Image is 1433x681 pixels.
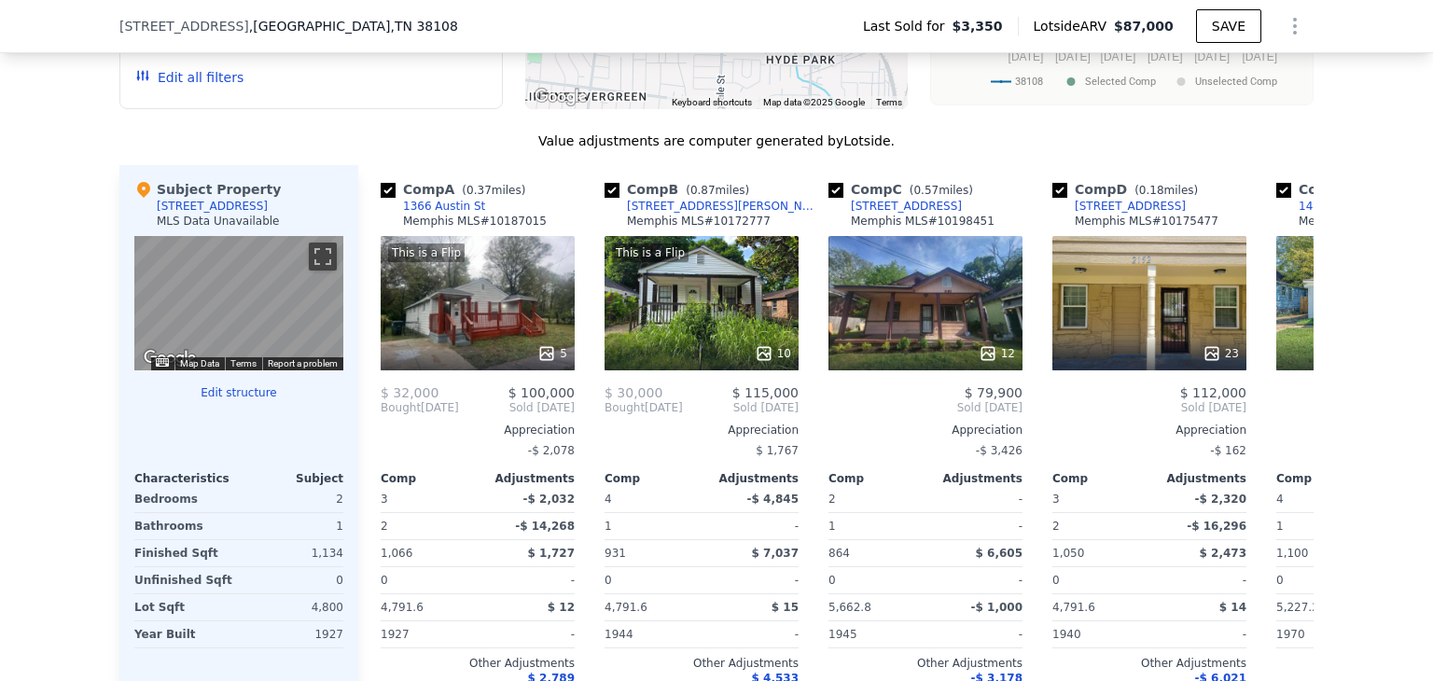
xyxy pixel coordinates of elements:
[1276,513,1370,539] div: 1
[1242,50,1277,63] text: [DATE]
[119,132,1314,150] div: Value adjustments are computer generated by Lotside .
[1052,621,1146,647] div: 1940
[976,547,1023,560] span: $ 6,605
[605,400,683,415] div: [DATE]
[1153,567,1246,593] div: -
[605,400,645,415] span: Bought
[478,471,575,486] div: Adjustments
[828,199,962,214] a: [STREET_ADDRESS]
[530,85,591,109] a: Open this area in Google Maps (opens a new window)
[249,17,458,35] span: , [GEOGRAPHIC_DATA]
[381,656,575,671] div: Other Adjustments
[157,199,268,214] div: [STREET_ADDRESS]
[528,444,575,457] span: -$ 2,078
[1114,19,1174,34] span: $87,000
[381,601,424,614] span: 4,791.6
[971,601,1023,614] span: -$ 1,000
[683,400,799,415] span: Sold [DATE]
[156,358,169,367] button: Keyboard shortcuts
[243,513,343,539] div: 1
[134,236,343,370] div: Street View
[381,574,388,587] span: 0
[134,621,235,647] div: Year Built
[134,567,235,593] div: Unfinished Sqft
[605,601,647,614] span: 4,791.6
[268,358,338,368] a: Report a problem
[1052,400,1246,415] span: Sold [DATE]
[929,621,1023,647] div: -
[1052,601,1095,614] span: 4,791.6
[772,601,799,614] span: $ 15
[605,385,662,400] span: $ 30,000
[1052,656,1246,671] div: Other Adjustments
[403,199,485,214] div: 1366 Austin St
[605,621,698,647] div: 1944
[612,243,689,262] div: This is a Flip
[1153,621,1246,647] div: -
[1052,180,1205,199] div: Comp D
[1276,574,1284,587] span: 0
[381,471,478,486] div: Comp
[381,400,459,415] div: [DATE]
[851,199,962,214] div: [STREET_ADDRESS]
[605,656,799,671] div: Other Adjustments
[925,471,1023,486] div: Adjustments
[876,97,902,107] a: Terms (opens in new tab)
[1219,601,1246,614] span: $ 14
[454,184,533,197] span: ( miles)
[752,547,799,560] span: $ 7,037
[929,513,1023,539] div: -
[702,471,799,486] div: Adjustments
[678,184,757,197] span: ( miles)
[1195,493,1246,506] span: -$ 2,320
[309,243,337,271] button: Toggle fullscreen view
[239,471,343,486] div: Subject
[1055,50,1091,63] text: [DATE]
[1139,184,1164,197] span: 0.18
[1276,601,1319,614] span: 5,227.2
[134,385,343,400] button: Edit structure
[828,621,922,647] div: 1945
[705,567,799,593] div: -
[1187,520,1246,533] span: -$ 16,296
[828,400,1023,415] span: Sold [DATE]
[390,19,457,34] span: , TN 38108
[243,540,343,566] div: 1,134
[1276,621,1370,647] div: 1970
[523,493,575,506] span: -$ 2,032
[134,540,235,566] div: Finished Sqft
[1075,199,1186,214] div: [STREET_ADDRESS]
[1196,9,1261,43] button: SAVE
[1276,7,1314,45] button: Show Options
[530,85,591,109] img: Google
[828,513,922,539] div: 1
[1149,471,1246,486] div: Adjustments
[763,97,865,107] span: Map data ©2025 Google
[605,180,757,199] div: Comp B
[1034,17,1114,35] span: Lotside ARV
[139,346,201,370] a: Open this area in Google Maps (opens a new window)
[403,214,547,229] div: Memphis MLS # 10187015
[481,567,575,593] div: -
[134,486,235,512] div: Bedrooms
[1200,547,1246,560] span: $ 2,473
[1127,184,1205,197] span: ( miles)
[1276,180,1427,199] div: Comp E
[705,621,799,647] div: -
[1015,76,1043,88] text: 38108
[605,493,612,506] span: 4
[243,567,343,593] div: 0
[515,520,575,533] span: -$ 14,268
[1052,199,1186,214] a: [STREET_ADDRESS]
[627,199,821,214] div: [STREET_ADDRESS][PERSON_NAME]
[1052,471,1149,486] div: Comp
[929,567,1023,593] div: -
[381,385,438,400] span: $ 32,000
[537,344,567,363] div: 5
[1101,50,1136,63] text: [DATE]
[381,180,533,199] div: Comp A
[1085,76,1156,88] text: Selected Comp
[381,621,474,647] div: 1927
[134,180,281,199] div: Subject Property
[1052,493,1060,506] span: 3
